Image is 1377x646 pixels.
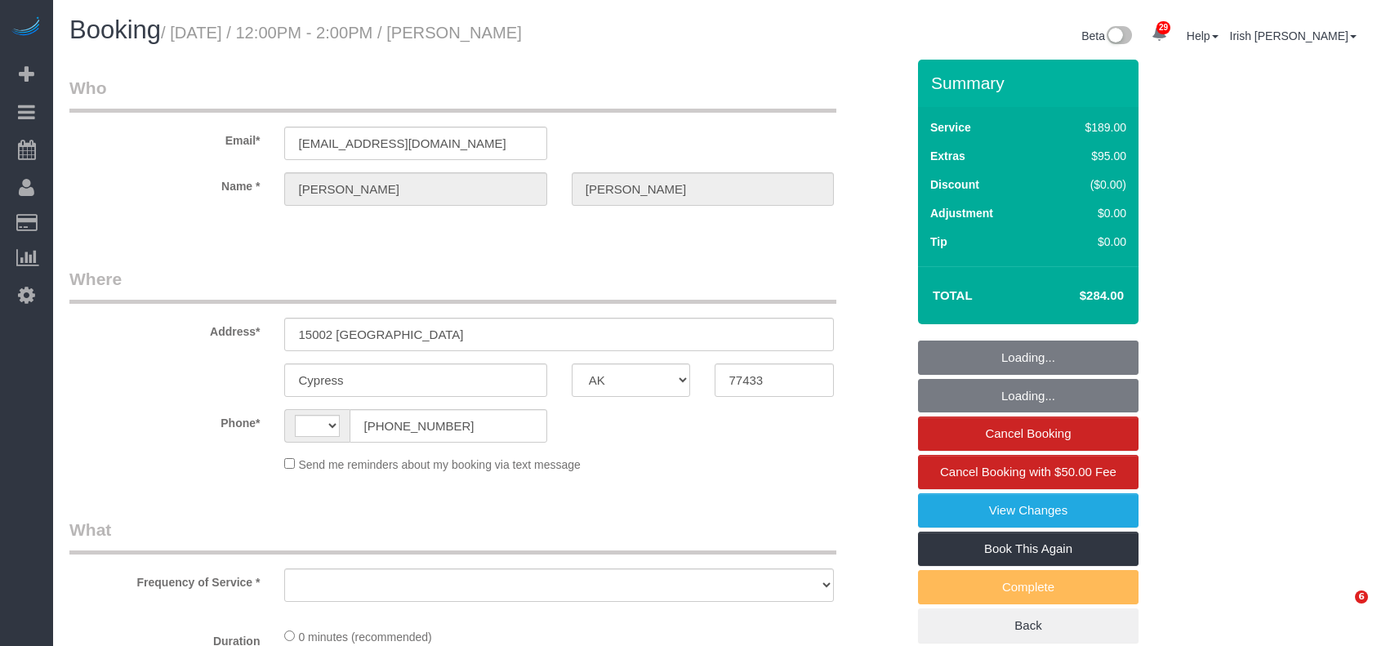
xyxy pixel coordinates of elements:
label: Email* [57,127,272,149]
a: Back [918,608,1139,643]
h3: Summary [931,74,1130,92]
div: ($0.00) [1050,176,1126,193]
a: Irish [PERSON_NAME] [1230,29,1357,42]
legend: Where [69,267,836,304]
input: First Name* [284,172,546,206]
a: Help [1187,29,1219,42]
input: Zip Code* [715,363,834,397]
input: Last Name* [572,172,834,206]
img: New interface [1105,26,1132,47]
span: 6 [1355,590,1368,604]
label: Address* [57,318,272,340]
span: Booking [69,16,161,44]
div: $0.00 [1050,234,1126,250]
label: Discount [930,176,979,193]
label: Tip [930,234,947,250]
span: 0 minutes (recommended) [298,630,431,644]
span: Cancel Booking with $50.00 Fee [940,465,1116,479]
span: Send me reminders about my booking via text message [298,458,581,471]
strong: Total [933,288,973,302]
label: Extras [930,148,965,164]
small: / [DATE] / 12:00PM - 2:00PM / [PERSON_NAME] [161,24,522,42]
legend: What [69,518,836,555]
label: Phone* [57,409,272,431]
iframe: Intercom live chat [1321,590,1361,630]
label: Adjustment [930,205,993,221]
img: Automaid Logo [10,16,42,39]
label: Name * [57,172,272,194]
a: Beta [1081,29,1132,42]
h4: $284.00 [1031,289,1124,303]
label: Service [930,119,971,136]
span: 29 [1156,21,1170,34]
input: Email* [284,127,546,160]
input: City* [284,363,546,397]
div: $95.00 [1050,148,1126,164]
a: View Changes [918,493,1139,528]
a: 29 [1143,16,1175,52]
label: Frequency of Service * [57,568,272,590]
a: Cancel Booking [918,417,1139,451]
div: $189.00 [1050,119,1126,136]
a: Book This Again [918,532,1139,566]
div: $0.00 [1050,205,1126,221]
a: Cancel Booking with $50.00 Fee [918,455,1139,489]
input: Phone* [350,409,546,443]
legend: Who [69,76,836,113]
